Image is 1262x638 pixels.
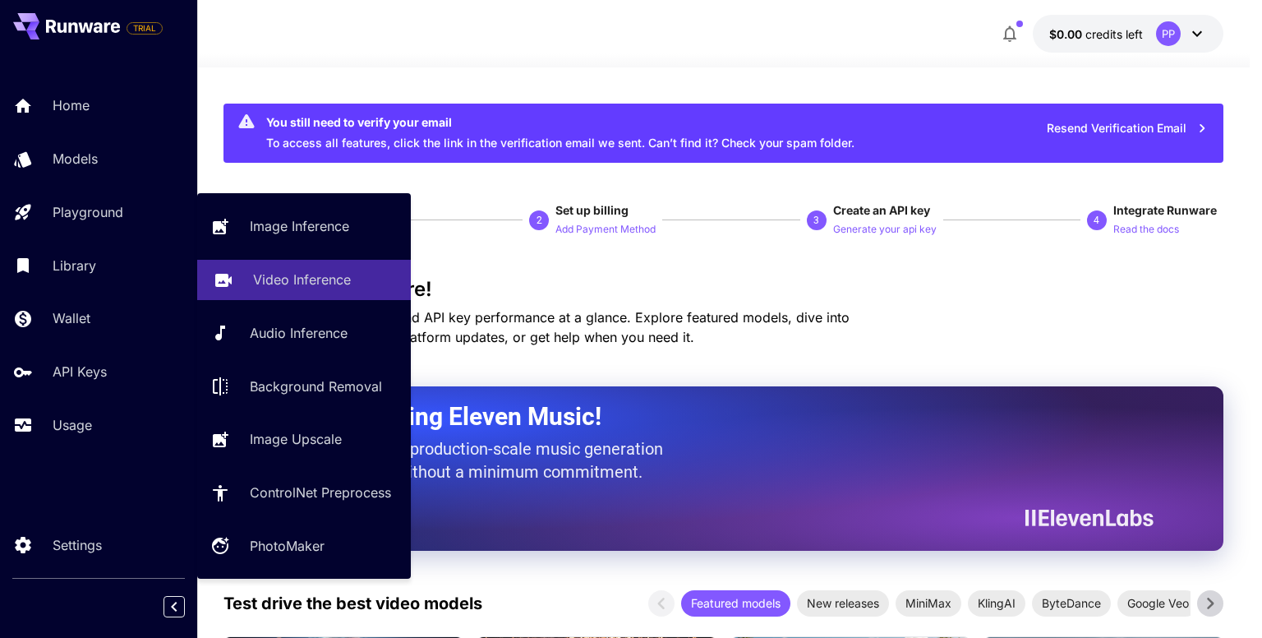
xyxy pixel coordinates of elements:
p: 4 [1094,213,1099,228]
p: Usage [53,415,92,435]
a: Image Upscale [197,419,411,460]
a: ControlNet Preprocess [197,473,411,513]
span: credits left [1085,27,1143,41]
h3: Welcome to Runware! [223,278,1223,301]
p: PhotoMaker [250,536,325,556]
p: Image Upscale [250,429,342,449]
p: ControlNet Preprocess [250,483,391,502]
p: Video Inference [253,270,351,289]
p: Image Inference [250,216,349,236]
a: Image Inference [197,206,411,247]
button: Resend Verification Email [1038,112,1217,146]
div: To access all features, click the link in the verification email we sent. Can’t find it? Check yo... [266,109,854,158]
span: KlingAI [968,594,1025,612]
p: API Keys [53,362,107,381]
span: $0.00 [1049,27,1085,41]
p: Read the docs [1113,222,1179,238]
h2: Now Supporting Eleven Music! [265,401,1141,432]
p: Add Payment Method [555,222,656,238]
span: Add your payment card to enable full platform functionality. [127,18,163,38]
span: Create an API key [833,203,930,217]
div: PP [1156,21,1181,46]
p: Home [53,95,90,115]
p: Audio Inference [250,323,348,343]
a: Background Removal [197,366,411,406]
button: $0.00 [1033,15,1223,53]
span: Integrate Runware [1113,203,1217,217]
p: Generate your api key [833,222,937,238]
p: Background Removal [250,377,382,396]
span: MiniMax [896,594,961,612]
span: Set up billing [555,203,629,217]
span: Check out your usage stats and API key performance at a glance. Explore featured models, dive int... [223,309,850,345]
span: Featured models [681,594,790,612]
p: Wallet [53,308,90,328]
p: Test drive the best video models [223,591,482,616]
span: Google Veo [1117,594,1199,612]
button: Collapse sidebar [164,596,185,617]
div: You still need to verify your email [266,113,854,131]
p: Settings [53,535,102,555]
p: 3 [813,213,819,228]
span: ByteDance [1032,594,1111,612]
a: PhotoMaker [197,526,411,566]
a: Audio Inference [197,313,411,354]
p: The only way to get production-scale music generation from Eleven Labs without a minimum commitment. [265,437,675,483]
p: Library [53,256,96,275]
p: 2 [537,213,542,228]
span: TRIAL [127,22,162,35]
p: Playground [53,202,123,222]
div: Collapse sidebar [176,592,197,622]
p: Models [53,149,98,169]
span: New releases [797,594,889,612]
a: Video Inference [197,260,411,300]
div: $0.00 [1049,25,1143,43]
